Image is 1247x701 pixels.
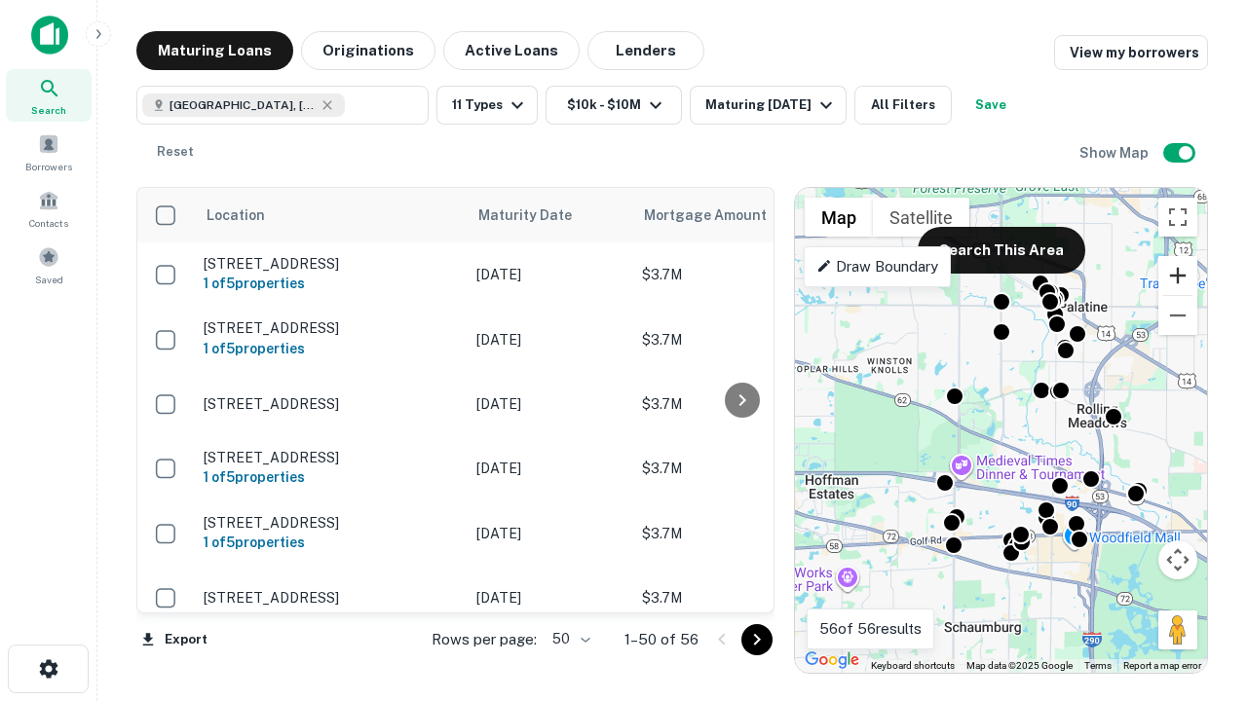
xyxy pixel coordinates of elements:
[642,264,837,285] p: $3.7M
[587,31,704,70] button: Lenders
[800,647,864,673] img: Google
[805,198,873,237] button: Show street map
[476,458,623,479] p: [DATE]
[1158,198,1197,237] button: Toggle fullscreen view
[432,628,537,651] p: Rows per page:
[204,395,457,413] p: [STREET_ADDRESS]
[144,132,207,171] button: Reset
[476,587,623,609] p: [DATE]
[25,159,72,174] span: Borrowers
[545,625,593,653] div: 50
[624,628,699,651] p: 1–50 of 56
[204,338,457,359] h6: 1 of 5 properties
[204,466,457,488] h6: 1 of 5 properties
[642,587,837,609] p: $3.7M
[741,624,773,655] button: Go to next page
[1084,660,1112,671] a: Terms (opens in new tab)
[705,93,838,117] div: Maturing [DATE]
[1054,35,1208,70] a: View my borrowers
[476,393,623,415] p: [DATE]
[194,188,467,242] th: Location
[1079,142,1152,164] h6: Show Map
[960,86,1022,125] button: Save your search to get updates of matches that match your search criteria.
[642,393,837,415] p: $3.7M
[1158,256,1197,295] button: Zoom in
[642,458,837,479] p: $3.7M
[204,255,457,273] p: [STREET_ADDRESS]
[642,523,837,544] p: $3.7M
[546,86,682,125] button: $10k - $10M
[467,188,632,242] th: Maturity Date
[6,239,92,291] a: Saved
[642,329,837,350] p: $3.7M
[31,16,68,55] img: capitalize-icon.png
[690,86,847,125] button: Maturing [DATE]
[136,625,212,654] button: Export
[301,31,435,70] button: Originations
[136,31,293,70] button: Maturing Loans
[1158,540,1197,579] button: Map camera controls
[918,227,1085,274] button: Search This Area
[1158,296,1197,335] button: Zoom out
[204,319,457,337] p: [STREET_ADDRESS]
[206,203,265,227] span: Location
[204,514,457,532] p: [STREET_ADDRESS]
[6,126,92,178] a: Borrowers
[6,182,92,235] a: Contacts
[6,69,92,122] a: Search
[476,329,623,350] p: [DATE]
[478,203,597,227] span: Maturity Date
[29,215,68,231] span: Contacts
[644,203,792,227] span: Mortgage Amount
[873,198,969,237] button: Show satellite imagery
[436,86,538,125] button: 11 Types
[1123,660,1201,671] a: Report a map error
[204,532,457,553] h6: 1 of 5 properties
[35,272,63,287] span: Saved
[476,523,623,544] p: [DATE]
[204,589,457,607] p: [STREET_ADDRESS]
[819,617,922,641] p: 56 of 56 results
[795,188,1207,673] div: 0 0
[476,264,623,285] p: [DATE]
[816,255,938,278] p: Draw Boundary
[204,449,457,466] p: [STREET_ADDRESS]
[443,31,580,70] button: Active Loans
[1150,545,1247,639] iframe: Chat Widget
[170,96,316,114] span: [GEOGRAPHIC_DATA], [GEOGRAPHIC_DATA]
[204,273,457,294] h6: 1 of 5 properties
[632,188,847,242] th: Mortgage Amount
[871,659,955,673] button: Keyboard shortcuts
[800,647,864,673] a: Open this area in Google Maps (opens a new window)
[966,660,1073,671] span: Map data ©2025 Google
[854,86,952,125] button: All Filters
[31,102,66,118] span: Search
